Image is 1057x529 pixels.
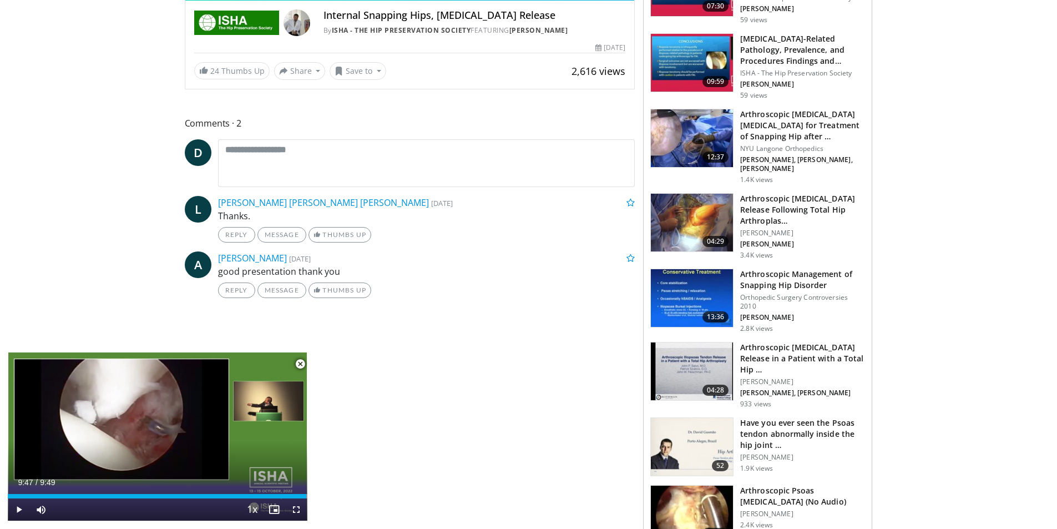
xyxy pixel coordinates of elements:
a: Message [257,283,306,298]
p: 3.4K views [740,251,773,260]
button: Close [289,352,311,376]
img: 64546b79-b506-4316-95a8-2a39084fc8f9.150x105_q85_crop-smart_upscale.jpg [651,194,733,251]
a: [PERSON_NAME] [PERSON_NAME] [PERSON_NAME] [218,197,429,209]
a: D [185,139,211,166]
p: 59 views [740,16,767,24]
span: / [36,478,38,487]
p: [PERSON_NAME] [740,377,865,386]
a: Reply [218,283,255,298]
h3: Arthroscopic Management of Snapping Hip Disorder [740,269,865,291]
span: 9:49 [40,478,55,487]
p: [PERSON_NAME] [740,510,865,518]
img: 298734_0000_1.png.150x105_q85_crop-smart_upscale.jpg [651,418,733,476]
a: Thumbs Up [308,283,371,298]
h3: Arthroscopic Psoas [MEDICAL_DATA] (No Audio) [740,485,865,507]
p: [PERSON_NAME] [740,4,865,13]
p: 933 views [740,400,771,409]
span: 2,616 views [572,64,625,78]
p: good presentation thank you [218,265,635,278]
a: A [185,251,211,278]
h3: Arthroscopic [MEDICAL_DATA] [MEDICAL_DATA] for Treatment of Snapping Hip after … [740,109,865,142]
span: 04:29 [702,236,729,247]
video-js: Video Player [8,352,307,521]
span: 07:30 [702,1,729,12]
p: [PERSON_NAME] [740,229,865,238]
button: Fullscreen [285,498,307,521]
img: f9b6d18b-aa78-47d0-a6e0-012176cf1387.150x105_q85_crop-smart_upscale.jpg [651,34,733,92]
small: [DATE] [289,254,311,264]
span: 13:36 [702,311,729,323]
a: 12:37 Arthroscopic [MEDICAL_DATA] [MEDICAL_DATA] for Treatment of Snapping Hip after … NYU Langon... [650,109,865,184]
span: 12:37 [702,152,729,163]
a: 13:36 Arthroscopic Management of Snapping Hip Disorder Orthopedic Surgery Controversies 2010 [PER... [650,269,865,333]
h3: Arthroscopic [MEDICAL_DATA] Release in a Patient with a Total Hip … [740,342,865,375]
a: 09:59 [MEDICAL_DATA]-Related Pathology, Prevalence, and Procedures Findings and… ISHA - The Hip P... [650,33,865,100]
p: NYU Langone Orthopedics [740,144,865,153]
h3: Have you ever seen the Psoas tendon abnormally inside the hip joint … [740,417,865,451]
p: [PERSON_NAME] [740,313,865,322]
span: Comments 2 [185,116,635,130]
img: 0cfbf324-b093-4771-b2ca-c9a3007e9d9a.jpg.150x105_q85_crop-smart_upscale.jpg [651,109,733,167]
p: [PERSON_NAME], [PERSON_NAME] [740,389,865,397]
button: Playback Rate [241,498,263,521]
a: Thumbs Up [308,227,371,243]
a: Reply [218,227,255,243]
p: Thanks. [218,209,635,223]
p: 2.8K views [740,324,773,333]
button: Share [274,62,326,80]
div: Progress Bar [8,494,307,498]
p: [PERSON_NAME] [740,453,865,462]
p: [PERSON_NAME] [740,240,865,249]
a: 04:28 Arthroscopic [MEDICAL_DATA] Release in a Patient with a Total Hip … [PERSON_NAME] [PERSON_N... [650,342,865,409]
a: [PERSON_NAME] [218,252,287,264]
button: Play [8,498,30,521]
p: [PERSON_NAME] [740,80,865,89]
p: 1.9K views [740,464,773,473]
h3: [MEDICAL_DATA]-Related Pathology, Prevalence, and Procedures Findings and… [740,33,865,67]
img: 278648_0000_1.png.150x105_q85_crop-smart_upscale.jpg [651,269,733,327]
a: L [185,196,211,223]
p: 59 views [740,91,767,100]
p: ISHA - The Hip Preservation Society [740,69,865,78]
small: [DATE] [431,198,453,208]
div: By FEATURING [323,26,625,36]
h3: Arthroscopic [MEDICAL_DATA] Release Following Total Hip Arthroplas… [740,193,865,226]
img: Avatar [284,9,310,36]
a: [PERSON_NAME] [509,26,568,35]
img: ISHA - The Hip Preservation Society [194,9,279,36]
span: 04:28 [702,385,729,396]
span: 09:59 [702,76,729,87]
button: Mute [30,498,52,521]
p: Orthopedic Surgery Controversies 2010 [740,293,865,311]
div: [DATE] [595,43,625,53]
button: Enable picture-in-picture mode [263,498,285,521]
span: 24 [210,66,219,76]
h4: Internal Snapping Hips, [MEDICAL_DATA] Release [323,9,625,22]
span: 9:47 [18,478,33,487]
a: ISHA - The Hip Preservation Society [332,26,471,35]
button: Save to [330,62,386,80]
a: 04:29 Arthroscopic [MEDICAL_DATA] Release Following Total Hip Arthroplas… [PERSON_NAME] [PERSON_N... [650,193,865,260]
a: Message [257,227,306,243]
p: [PERSON_NAME], [PERSON_NAME], [PERSON_NAME] [740,155,865,173]
span: 52 [712,460,729,471]
img: 801c42ac-a5cf-4ea0-89b5-54879dbe94c7.150x105_q85_crop-smart_upscale.jpg [651,342,733,400]
a: 24 Thumbs Up [194,62,270,79]
a: 52 Have you ever seen the Psoas tendon abnormally inside the hip joint … [PERSON_NAME] 1.9K views [650,417,865,476]
p: 1.4K views [740,175,773,184]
